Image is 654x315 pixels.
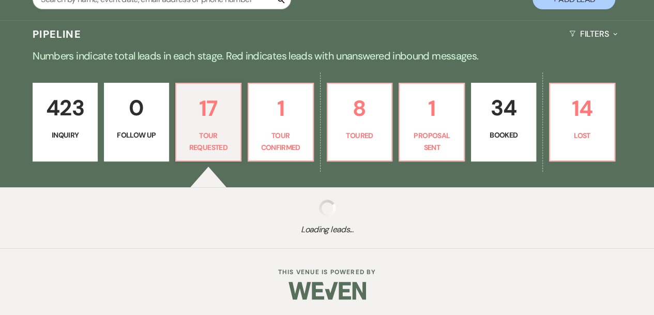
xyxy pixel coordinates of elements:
[327,83,393,161] a: 8Toured
[406,130,458,153] p: Proposal Sent
[319,200,336,216] img: loading spinner
[175,83,241,161] a: 17Tour Requested
[478,91,529,125] p: 34
[104,83,169,161] a: 0Follow Up
[406,91,458,126] p: 1
[39,91,91,125] p: 423
[182,91,234,126] p: 17
[549,83,615,161] a: 14Lost
[33,223,621,236] span: Loading leads...
[334,91,386,126] p: 8
[39,129,91,141] p: Inquiry
[471,83,536,161] a: 34Booked
[556,91,608,126] p: 14
[182,130,234,153] p: Tour Requested
[248,83,314,161] a: 1Tour Confirmed
[111,91,162,125] p: 0
[565,20,621,48] button: Filters
[334,130,386,141] p: Toured
[33,27,81,41] h3: Pipeline
[33,83,98,161] a: 423Inquiry
[399,83,465,161] a: 1Proposal Sent
[288,273,366,309] img: Weven Logo
[111,129,162,141] p: Follow Up
[556,130,608,141] p: Lost
[255,130,307,153] p: Tour Confirmed
[478,129,529,141] p: Booked
[255,91,307,126] p: 1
